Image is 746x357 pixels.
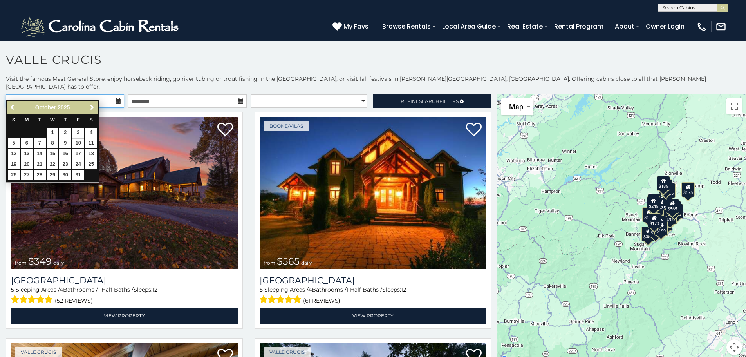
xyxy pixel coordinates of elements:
[72,128,84,138] a: 3
[85,138,97,148] a: 11
[611,20,638,33] a: About
[343,22,368,31] span: My Favs
[77,117,80,123] span: Friday
[34,159,46,169] a: 21
[47,128,59,138] a: 1
[401,286,406,293] span: 12
[666,199,679,214] div: $565
[8,138,20,148] a: 5
[8,159,20,169] a: 19
[11,117,238,269] img: Diamond Creek Lodge
[260,275,486,286] h3: Wilderness Lodge
[668,201,681,216] div: $349
[59,149,71,159] a: 16
[648,193,662,208] div: $305
[11,308,238,324] a: View Property
[260,286,486,306] div: Sleeping Areas / Bathrooms / Sleeps:
[401,98,459,104] span: Refine Filters
[264,347,311,357] a: Valle Crucis
[15,260,27,266] span: from
[12,117,15,123] span: Sunday
[90,117,93,123] span: Saturday
[332,22,370,32] a: My Favs
[550,20,607,33] a: Rental Program
[72,170,84,180] a: 31
[10,104,16,111] span: Previous
[726,339,742,355] button: Map camera controls
[53,260,64,266] span: daily
[715,21,726,32] img: mail-regular-white.png
[11,275,238,286] h3: Diamond Creek Lodge
[308,286,312,293] span: 4
[85,128,97,138] a: 4
[98,286,134,293] span: 1 Half Baths /
[663,209,677,224] div: $200
[89,104,95,111] span: Next
[509,103,523,111] span: Map
[503,20,547,33] a: Real Estate
[15,347,62,357] a: Valle Crucis
[20,15,182,38] img: White-1-2.png
[59,138,71,148] a: 9
[34,138,46,148] a: 7
[642,207,656,222] div: $190
[419,98,439,104] span: Search
[657,176,670,191] div: $185
[260,308,486,324] a: View Property
[647,196,660,210] div: $245
[85,149,97,159] a: 18
[378,20,435,33] a: Browse Rentals
[655,221,668,236] div: $199
[301,260,312,266] span: daily
[47,170,59,180] a: 29
[21,159,33,169] a: 20
[648,213,661,228] div: $170
[87,103,97,112] a: Next
[642,20,688,33] a: Owner Login
[501,98,533,115] button: Change map style
[649,222,663,237] div: $230
[726,98,742,114] button: Toggle fullscreen view
[72,159,84,169] a: 24
[8,149,20,159] a: 12
[642,226,655,241] div: $300
[260,275,486,286] a: [GEOGRAPHIC_DATA]
[21,170,33,180] a: 27
[654,198,668,212] div: $635
[438,20,500,33] a: Local Area Guide
[303,295,340,306] span: (61 reviews)
[47,159,59,169] a: 22
[50,117,55,123] span: Wednesday
[38,117,41,123] span: Tuesday
[8,103,18,112] a: Previous
[277,256,300,267] span: $565
[64,117,67,123] span: Thursday
[72,138,84,148] a: 10
[34,149,46,159] a: 14
[21,138,33,148] a: 6
[663,183,676,198] div: $155
[21,149,33,159] a: 13
[670,203,684,218] div: $210
[60,286,63,293] span: 4
[11,286,14,293] span: 5
[466,122,482,138] a: Add to favorites
[11,275,238,286] a: [GEOGRAPHIC_DATA]
[260,117,486,269] img: Wilderness Lodge
[59,128,71,138] a: 2
[72,149,84,159] a: 17
[373,94,491,108] a: RefineSearchFilters
[35,104,56,111] span: October
[28,256,52,267] span: $349
[696,21,707,32] img: phone-regular-white.png
[47,149,59,159] a: 15
[682,182,695,197] div: $175
[59,170,71,180] a: 30
[59,159,71,169] a: 23
[85,159,97,169] a: 25
[347,286,382,293] span: 1 Half Baths /
[260,286,263,293] span: 5
[654,216,667,230] div: $250
[8,170,20,180] a: 26
[264,260,275,266] span: from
